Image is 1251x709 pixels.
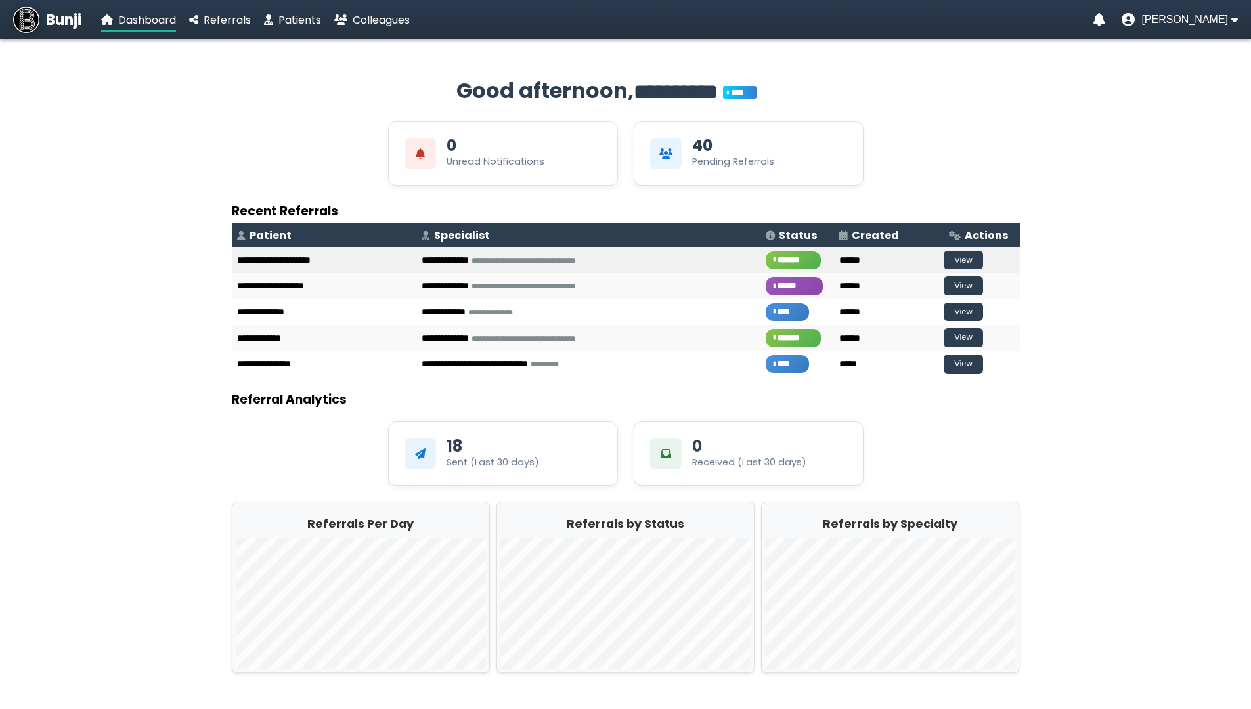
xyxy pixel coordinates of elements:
th: Actions [944,223,1019,247]
button: View [944,251,983,270]
span: You’re on Plus! [723,86,757,99]
div: Unread Notifications [447,155,544,169]
a: Patients [264,12,321,28]
th: Created [834,223,944,247]
div: 0 [692,439,702,454]
button: View [944,354,983,374]
a: Dashboard [101,12,176,28]
div: View Pending Referrals [634,121,864,186]
a: Colleagues [334,12,410,28]
div: 40 [692,138,713,154]
span: Colleagues [353,12,410,28]
span: Bunji [46,9,81,31]
div: 0Received (Last 30 days) [634,421,864,486]
h2: Referrals by Specialty [765,515,1015,532]
a: Bunji [13,7,81,33]
button: View [944,303,983,322]
div: 18Sent (Last 30 days) [388,421,618,486]
button: View [944,328,983,347]
div: Sent (Last 30 days) [447,456,539,469]
img: Bunji Dental Referral Management [13,7,39,33]
a: Referrals [189,12,251,28]
a: Notifications [1093,13,1105,26]
th: Patient [232,223,416,247]
h3: Recent Referrals [232,202,1020,221]
h2: Referrals by Status [500,515,751,532]
th: Specialist [416,223,760,247]
span: [PERSON_NAME] [1141,14,1228,26]
th: Status [760,223,835,247]
h2: Referrals Per Day [236,515,486,532]
div: 18 [447,439,462,454]
div: Received (Last 30 days) [692,456,806,469]
button: User menu [1122,13,1238,26]
span: Referrals [204,12,251,28]
span: Patients [278,12,321,28]
span: Dashboard [118,12,176,28]
div: Pending Referrals [692,155,774,169]
button: View [944,276,983,295]
div: View Unread Notifications [388,121,618,186]
h2: Good afternoon, [232,75,1020,108]
h3: Referral Analytics [232,390,1020,409]
div: 0 [447,138,456,154]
